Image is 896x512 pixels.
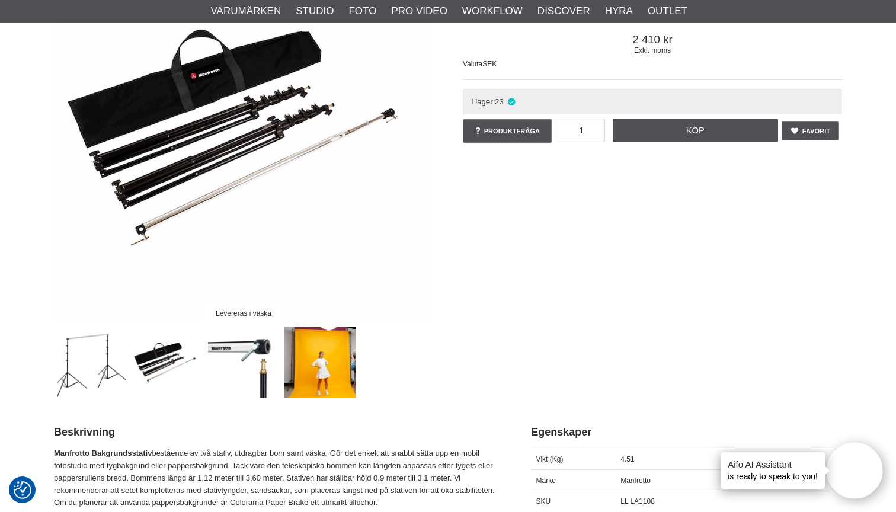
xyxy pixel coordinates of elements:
span: 4.51 [620,455,634,463]
a: Pro Video [391,4,447,19]
div: Levereras i väska [206,303,281,324]
span: Manfrotto [620,476,651,485]
a: Produktfråga [463,119,552,143]
img: Manfrotto Bakgrundsstativ 3 m [55,327,127,398]
strong: Manfrotto Bakgrundsstativ [54,449,152,457]
span: I lager [471,97,493,106]
img: Bommen låses fast på stativets 5/8 tapp [208,327,280,398]
img: Manfrotto Bakgrundsstativ [284,327,356,398]
span: 2 410 [463,33,842,46]
h2: Beskrivning [54,425,501,440]
a: Hyra [605,4,633,19]
h4: Aifo AI Assistant [728,458,818,471]
a: Discover [537,4,590,19]
span: LL LA1108 [620,497,655,505]
span: Exkl. moms [463,46,842,55]
a: Workflow [462,4,523,19]
a: Foto [348,4,376,19]
a: Varumärken [211,4,281,19]
span: SKU [536,497,551,505]
a: Köp [613,119,779,142]
span: SEK [482,60,497,68]
p: bestående av två stativ, utdragbar bom samt väska. Gör det enkelt att snabbt sätta upp en mobil f... [54,447,501,509]
a: Favorit [782,121,838,140]
img: Revisit consent button [14,481,31,499]
button: Samtyckesinställningar [14,479,31,501]
i: I lager [507,97,517,106]
div: is ready to speak to you! [721,452,825,489]
img: Levereras i väska [132,327,203,398]
span: Vikt (Kg) [536,455,564,463]
a: Outlet [648,4,687,19]
span: Valuta [463,60,482,68]
a: Studio [296,4,334,19]
span: Märke [536,476,556,485]
span: 23 [495,97,504,106]
h2: Egenskaper [531,425,842,440]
